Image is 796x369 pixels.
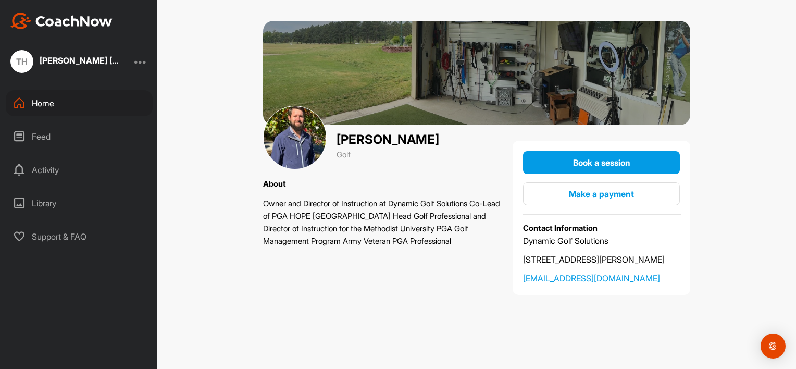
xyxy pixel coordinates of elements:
p: Golf [337,149,439,161]
button: Book a session [523,151,680,174]
p: [STREET_ADDRESS][PERSON_NAME] [523,253,680,266]
p: [PERSON_NAME] [337,130,439,149]
p: Dynamic Golf Solutions [523,235,680,247]
div: Support & FAQ [6,224,153,250]
div: TH [10,50,33,73]
div: Library [6,190,153,216]
p: Contact Information [523,223,680,235]
label: About [263,179,286,189]
div: [PERSON_NAME] [PERSON_NAME] [40,56,123,65]
button: Make a payment [523,182,680,205]
div: Feed [6,124,153,150]
span: Make a payment [569,189,634,199]
img: cover [263,21,690,125]
span: Book a session [573,157,630,168]
img: cover [263,106,327,169]
img: CoachNow [10,13,113,29]
p: Owner and Director of Instruction at Dynamic Golf Solutions Co-Lead of PGA HOPE [GEOGRAPHIC_DATA]... [263,198,500,248]
div: Home [6,90,153,116]
a: [EMAIL_ADDRESS][DOMAIN_NAME] [523,272,680,285]
div: Open Intercom Messenger [761,334,786,359]
div: Activity [6,157,153,183]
